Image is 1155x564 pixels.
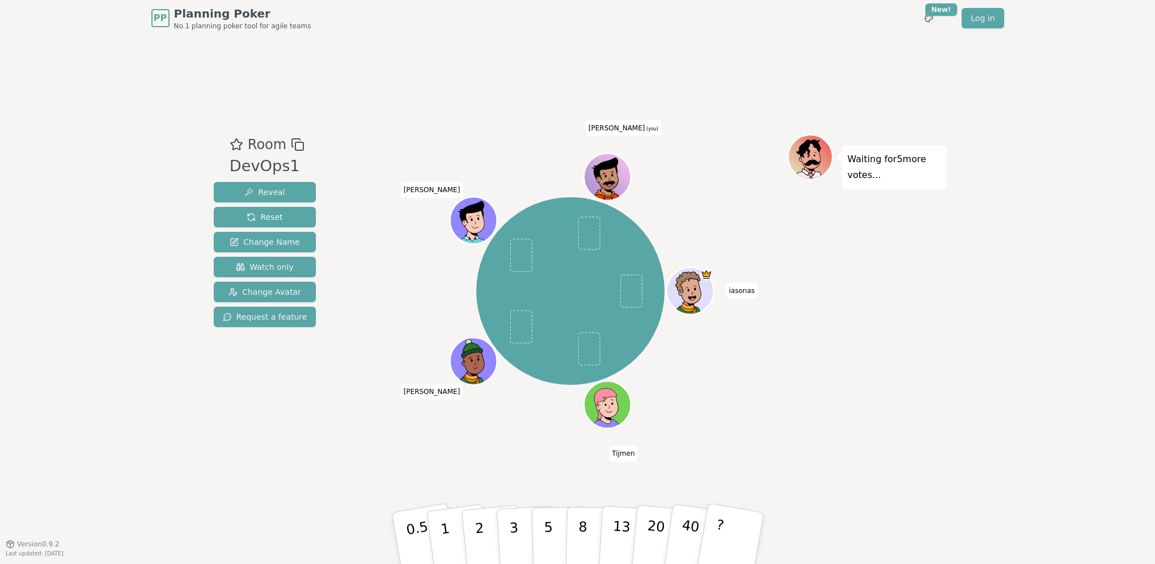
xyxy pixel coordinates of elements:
[248,134,286,155] span: Room
[174,6,311,22] span: Planning Poker
[244,186,285,198] span: Reveal
[230,134,243,155] button: Add as favourite
[401,183,463,198] span: Click to change your name
[6,540,60,549] button: Version0.9.2
[247,211,282,223] span: Reset
[230,236,299,248] span: Change Name
[585,155,629,199] button: Click to change your avatar
[609,446,637,462] span: Click to change your name
[919,8,939,28] button: New!
[223,311,307,323] span: Request a feature
[848,151,941,183] p: Waiting for 5 more votes...
[151,6,311,31] a: PPPlanning PokerNo.1 planning poker tool for agile teams
[925,3,958,16] div: New!
[214,232,316,252] button: Change Name
[17,540,60,549] span: Version 0.9.2
[401,384,463,400] span: Click to change your name
[230,155,304,178] div: DevOps1
[214,182,316,202] button: Reveal
[154,11,167,25] span: PP
[236,261,294,273] span: Watch only
[962,8,1004,28] a: Log in
[700,269,712,281] span: iasonas is the host
[214,282,316,302] button: Change Avatar
[6,550,64,557] span: Last updated: [DATE]
[214,207,316,227] button: Reset
[586,120,661,136] span: Click to change your name
[214,257,316,277] button: Watch only
[229,286,301,298] span: Change Avatar
[174,22,311,31] span: No.1 planning poker tool for agile teams
[726,283,758,299] span: Click to change your name
[214,307,316,327] button: Request a feature
[645,126,658,132] span: (you)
